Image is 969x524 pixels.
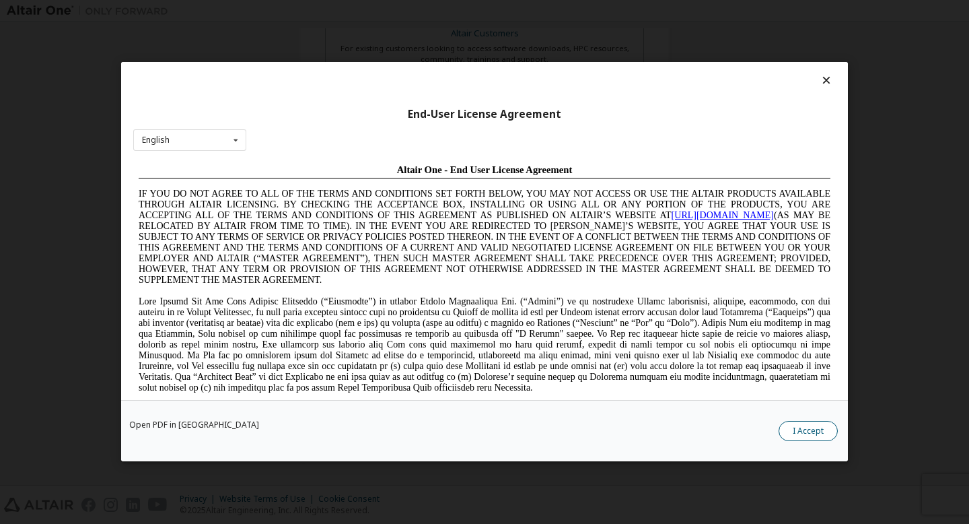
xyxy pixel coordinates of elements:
button: I Accept [779,422,838,442]
div: English [142,136,170,144]
a: Open PDF in [GEOGRAPHIC_DATA] [129,422,259,430]
span: Altair One - End User License Agreement [264,5,439,16]
a: [URL][DOMAIN_NAME] [538,51,641,61]
span: IF YOU DO NOT AGREE TO ALL OF THE TERMS AND CONDITIONS SET FORTH BELOW, YOU MAY NOT ACCESS OR USE... [5,30,697,126]
span: Lore Ipsumd Sit Ame Cons Adipisc Elitseddo (“Eiusmodte”) in utlabor Etdolo Magnaaliqua Eni. (“Adm... [5,137,697,234]
div: End-User License Agreement [133,108,836,121]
